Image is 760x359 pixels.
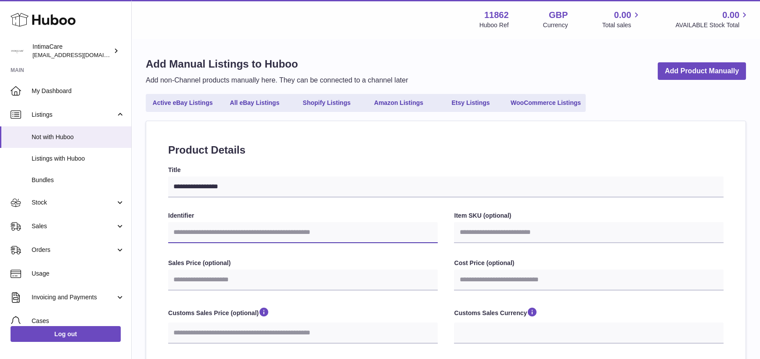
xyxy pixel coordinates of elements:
span: Stock [32,198,115,207]
a: All eBay Listings [220,96,290,110]
div: Currency [543,21,568,29]
label: Item SKU (optional) [454,212,724,220]
img: internalAdmin-11862@internal.huboo.com [11,44,24,57]
span: Cases [32,317,125,325]
a: Shopify Listings [292,96,362,110]
label: Identifier [168,212,438,220]
strong: GBP [549,9,568,21]
a: Amazon Listings [364,96,434,110]
a: 0.00 Total sales [602,9,641,29]
a: Log out [11,326,121,342]
span: Usage [32,269,125,278]
span: Total sales [602,21,641,29]
a: Active eBay Listings [148,96,218,110]
div: Huboo Ref [479,21,509,29]
span: AVAILABLE Stock Total [675,21,749,29]
span: [EMAIL_ADDRESS][DOMAIN_NAME] [32,51,129,58]
h2: Product Details [168,143,724,157]
label: Cost Price (optional) [454,259,724,267]
label: Sales Price (optional) [168,259,438,267]
h1: Add Manual Listings to Huboo [146,57,408,71]
span: Bundles [32,176,125,184]
label: Customs Sales Price (optional) [168,306,438,320]
span: Orders [32,246,115,254]
span: Invoicing and Payments [32,293,115,302]
label: Title [168,166,724,174]
span: 0.00 [722,9,739,21]
p: Add non-Channel products manually here. They can be connected to a channel later [146,75,408,85]
span: My Dashboard [32,87,125,95]
a: Add Product Manually [658,62,746,80]
div: IntimaCare [32,43,112,59]
a: WooCommerce Listings [508,96,584,110]
span: 0.00 [614,9,631,21]
strong: 11862 [484,9,509,21]
a: 0.00 AVAILABLE Stock Total [675,9,749,29]
span: Sales [32,222,115,230]
span: Listings with Huboo [32,154,125,163]
span: Not with Huboo [32,133,125,141]
span: Listings [32,111,115,119]
label: Customs Sales Currency [454,306,724,320]
a: Etsy Listings [436,96,506,110]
